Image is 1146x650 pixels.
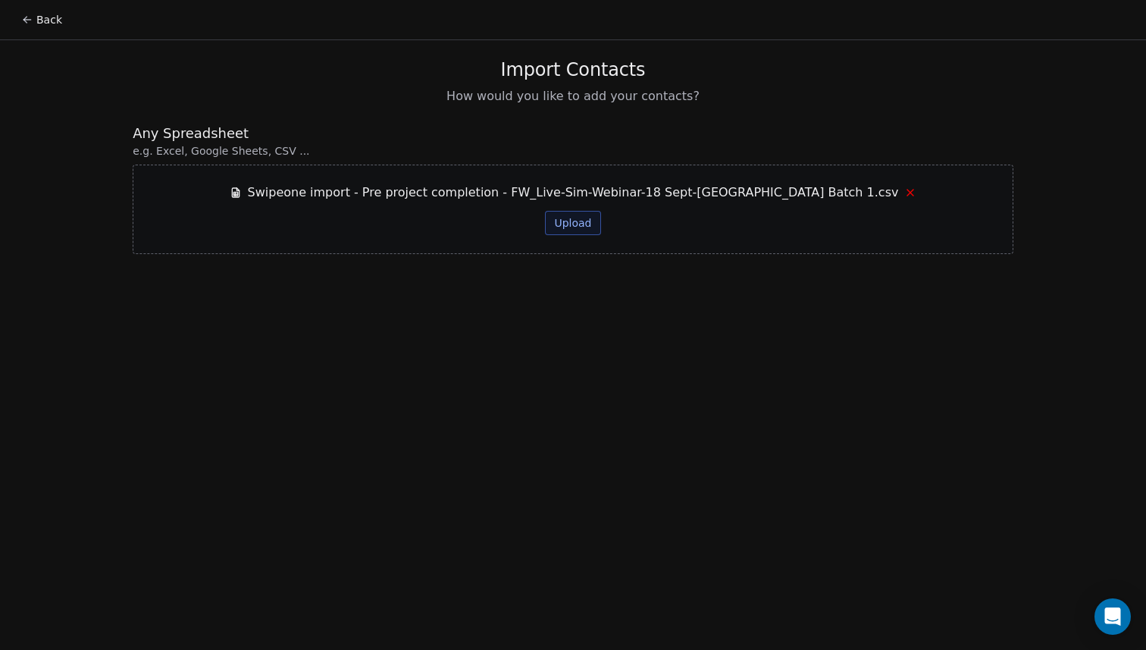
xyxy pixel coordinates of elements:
span: How would you like to add your contacts? [446,87,700,105]
div: Open Intercom Messenger [1094,598,1131,635]
span: Swipeone import - Pre project completion - FW_Live-Sim-Webinar-18 Sept-[GEOGRAPHIC_DATA] Batch 1.csv [248,184,899,202]
button: Upload [545,211,600,235]
span: Any Spreadsheet [133,124,1013,143]
span: Import Contacts [501,58,646,81]
button: Back [12,6,71,33]
span: e.g. Excel, Google Sheets, CSV ... [133,143,1013,159]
